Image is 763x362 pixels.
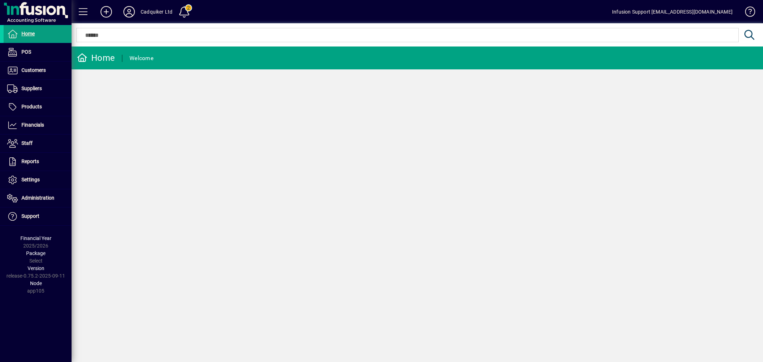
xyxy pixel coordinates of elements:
[21,195,54,201] span: Administration
[21,213,39,219] span: Support
[4,80,72,98] a: Suppliers
[21,158,39,164] span: Reports
[21,31,35,36] span: Home
[95,5,118,18] button: Add
[4,207,72,225] a: Support
[21,140,33,146] span: Staff
[4,116,72,134] a: Financials
[30,280,42,286] span: Node
[21,85,42,91] span: Suppliers
[21,177,40,182] span: Settings
[4,153,72,171] a: Reports
[28,265,44,271] span: Version
[4,171,72,189] a: Settings
[21,122,44,128] span: Financials
[740,1,754,25] a: Knowledge Base
[118,5,141,18] button: Profile
[4,189,72,207] a: Administration
[4,62,72,79] a: Customers
[21,67,46,73] span: Customers
[26,250,45,256] span: Package
[77,52,115,64] div: Home
[21,104,42,109] span: Products
[21,49,31,55] span: POS
[4,43,72,61] a: POS
[20,235,52,241] span: Financial Year
[4,98,72,116] a: Products
[612,6,733,18] div: Infusion Support [EMAIL_ADDRESS][DOMAIN_NAME]
[4,134,72,152] a: Staff
[141,6,172,18] div: Cadquiker Ltd
[129,53,153,64] div: Welcome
